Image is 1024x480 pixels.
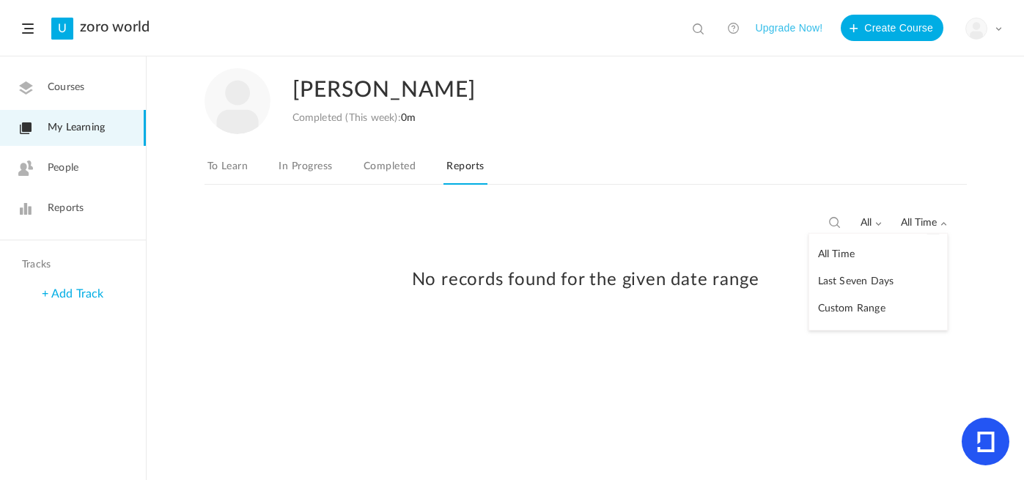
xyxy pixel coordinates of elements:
[205,157,251,185] a: To Learn
[22,259,120,271] h4: Tracks
[48,160,78,176] span: People
[755,15,822,41] button: Upgrade Now!
[48,120,105,136] span: My Learning
[841,15,943,41] button: Create Course
[966,18,987,39] img: user-image.png
[861,217,883,229] span: all
[401,113,416,123] span: 0m
[361,157,419,185] a: Completed
[809,295,947,322] a: Custom Range
[51,18,73,40] a: U
[48,201,84,216] span: Reports
[276,157,335,185] a: In Progress
[809,241,947,268] a: All Time
[42,288,103,300] a: + Add Track
[809,268,947,295] a: Last Seven Days
[443,157,487,185] a: Reports
[901,217,948,229] span: All Time
[205,68,270,134] img: user-image.png
[80,18,150,36] a: zoro world
[161,270,1009,291] h2: No records found for the given date range
[292,112,416,125] div: Completed (This week):
[292,68,902,112] h2: [PERSON_NAME]
[48,80,84,95] span: Courses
